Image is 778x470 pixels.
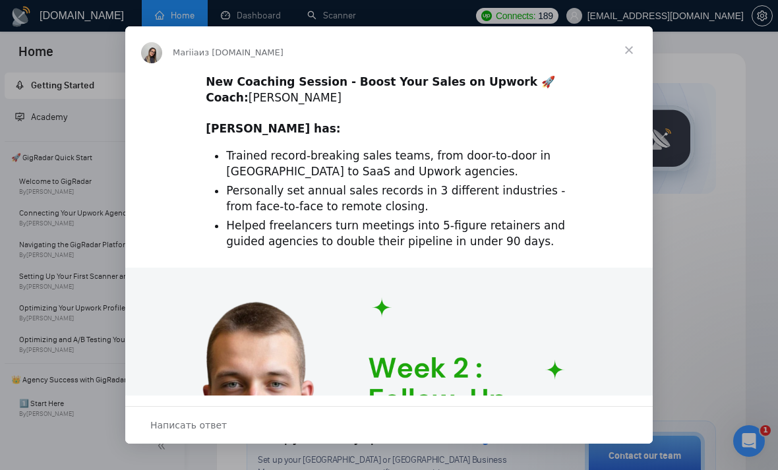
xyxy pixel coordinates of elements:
span: Закрыть [605,26,653,74]
b: New Coaching Session - Boost Your Sales on Upwork 🚀 [206,75,555,88]
li: Helped freelancers turn meetings into 5-figure retainers and guided agencies to double their pipe... [226,218,572,250]
span: из [DOMAIN_NAME] [199,47,284,57]
b: [PERSON_NAME] has: [206,122,340,135]
div: Открыть разговор и ответить [125,406,653,444]
span: Mariia [173,47,199,57]
span: Написать ответ [150,417,227,434]
li: Personally set annual sales records in 3 different industries - from face-to-face to remote closing. [226,183,572,215]
div: ​ [PERSON_NAME] ​ ​ [206,74,572,137]
b: Coach: [206,91,249,104]
li: Trained record-breaking sales teams, from door-to-door in [GEOGRAPHIC_DATA] to SaaS and Upwork ag... [226,148,572,180]
img: Profile image for Mariia [141,42,162,63]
